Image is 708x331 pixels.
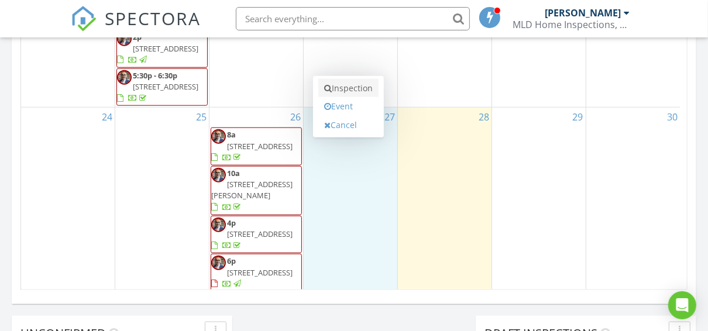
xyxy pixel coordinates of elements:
[211,166,302,215] a: 10a [STREET_ADDRESS][PERSON_NAME]
[545,7,621,19] div: [PERSON_NAME]
[227,141,293,151] span: [STREET_ADDRESS]
[227,218,236,228] span: 4p
[211,216,302,254] a: 4p [STREET_ADDRESS]
[211,127,302,165] a: 8a [STREET_ADDRESS]
[211,179,293,201] span: [STREET_ADDRESS][PERSON_NAME]
[227,129,236,140] span: 8a
[586,108,680,293] td: Go to August 30, 2025
[227,168,240,178] span: 10a
[236,7,470,30] input: Search everything...
[668,291,696,319] div: Open Intercom Messenger
[318,79,379,98] a: Inspection
[492,108,586,293] td: Go to August 29, 2025
[21,108,115,293] td: Go to August 24, 2025
[570,108,586,126] a: Go to August 29, 2025
[211,168,226,182] img: spectora_propic.jpg
[304,108,398,293] td: Go to August 27, 2025
[211,218,226,232] img: spectora_propic.jpg
[211,129,293,162] a: 8a [STREET_ADDRESS]
[105,6,201,30] span: SPECTORA
[133,70,177,81] span: 5:30p - 6:30p
[117,32,198,64] a: 2p [STREET_ADDRESS]
[99,108,115,126] a: Go to August 24, 2025
[115,108,209,293] td: Go to August 25, 2025
[211,168,293,212] a: 10a [STREET_ADDRESS][PERSON_NAME]
[211,254,302,292] a: 6p [STREET_ADDRESS]
[194,108,209,126] a: Go to August 25, 2025
[382,108,397,126] a: Go to August 27, 2025
[71,16,201,40] a: SPECTORA
[133,43,198,54] span: [STREET_ADDRESS]
[211,256,293,288] a: 6p [STREET_ADDRESS]
[665,108,680,126] a: Go to August 30, 2025
[116,68,208,106] a: 5:30p - 6:30p [STREET_ADDRESS]
[117,70,198,103] a: 5:30p - 6:30p [STREET_ADDRESS]
[227,229,293,239] span: [STREET_ADDRESS]
[116,30,208,68] a: 2p [STREET_ADDRESS]
[318,97,379,116] a: Event
[117,70,132,85] img: spectora_propic.jpg
[71,6,97,32] img: The Best Home Inspection Software - Spectora
[227,267,293,278] span: [STREET_ADDRESS]
[288,108,303,126] a: Go to August 26, 2025
[133,81,198,92] span: [STREET_ADDRESS]
[211,129,226,144] img: spectora_propic.jpg
[211,218,293,250] a: 4p [STREET_ADDRESS]
[227,256,236,266] span: 6p
[318,116,379,135] a: Cancel
[513,19,630,30] div: MLD Home Inspections, LLC
[211,256,226,270] img: spectora_propic.jpg
[476,108,492,126] a: Go to August 28, 2025
[209,108,304,293] td: Go to August 26, 2025
[397,108,492,293] td: Go to August 28, 2025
